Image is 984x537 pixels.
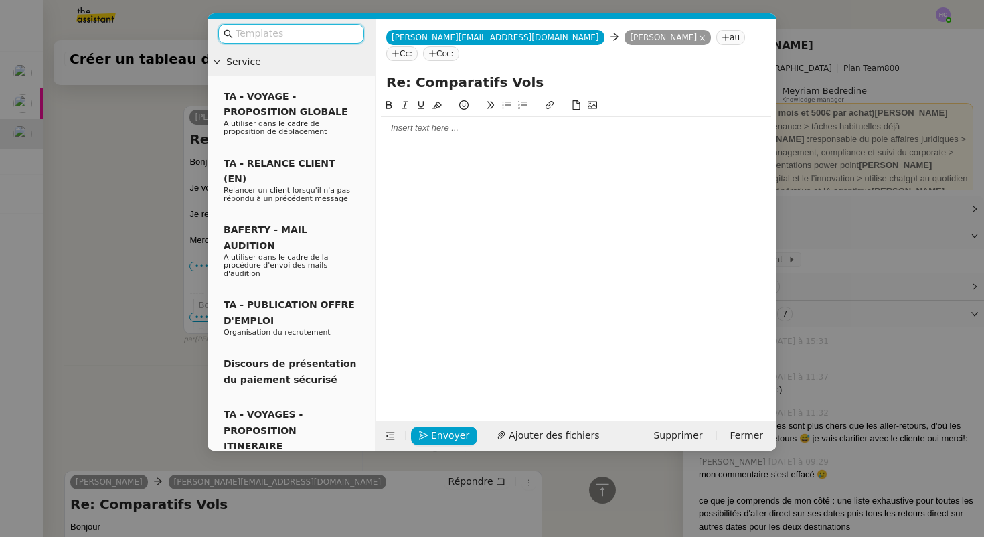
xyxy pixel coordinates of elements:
span: Discours de présentation du paiement sécurisé [224,358,357,384]
span: A utiliser dans le cadre de proposition de déplacement [224,119,327,136]
nz-tag: [PERSON_NAME] [625,30,711,45]
span: Organisation du recrutement [224,328,331,337]
span: TA - VOYAGE - PROPOSITION GLOBALE [224,91,347,117]
span: BAFERTY - MAIL AUDITION [224,224,307,250]
span: Service [226,54,370,70]
span: Relancer un client lorsqu'il n'a pas répondu à un précédent message [224,186,350,203]
span: TA - VOYAGES - PROPOSITION ITINERAIRE [224,409,303,451]
span: Ajouter des fichiers [509,428,599,443]
button: Fermer [722,427,771,445]
input: Templates [236,26,356,42]
input: Subject [386,72,766,92]
span: [PERSON_NAME][EMAIL_ADDRESS][DOMAIN_NAME] [392,33,599,42]
nz-tag: Cc: [386,46,418,61]
button: Envoyer [411,427,477,445]
div: Service [208,49,375,75]
span: Envoyer [431,428,469,443]
button: Ajouter des fichiers [489,427,607,445]
span: Supprimer [653,428,702,443]
nz-tag: Ccc: [423,46,459,61]
span: TA - PUBLICATION OFFRE D'EMPLOI [224,299,355,325]
button: Supprimer [645,427,710,445]
nz-tag: au [716,30,745,45]
span: Fermer [730,428,763,443]
span: A utiliser dans le cadre de la procédure d'envoi des mails d'audition [224,253,329,278]
span: TA - RELANCE CLIENT (EN) [224,158,335,184]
